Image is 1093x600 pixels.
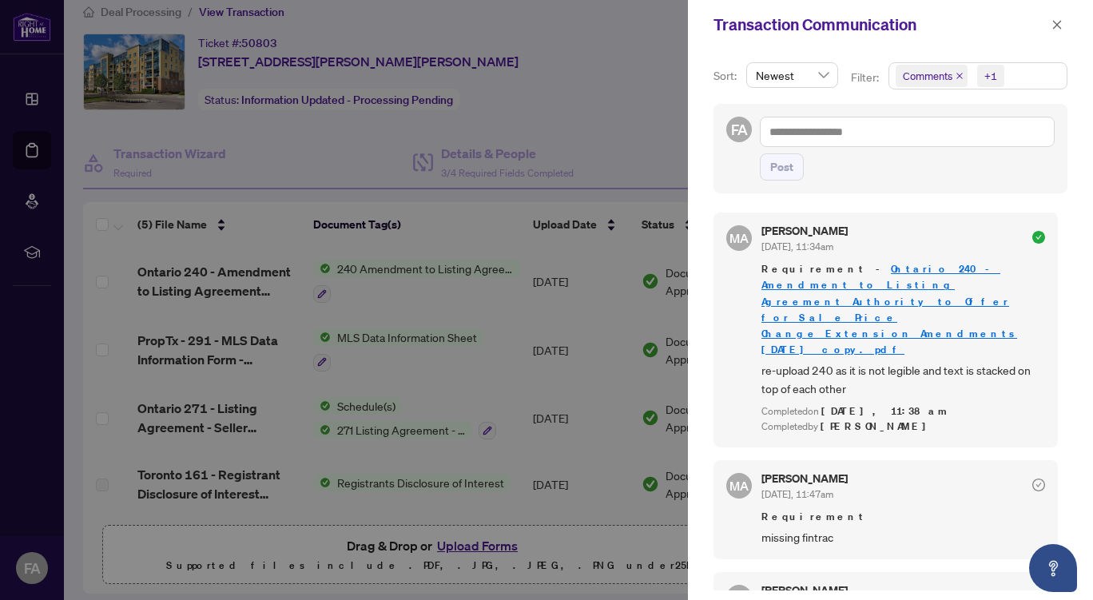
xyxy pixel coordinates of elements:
span: [PERSON_NAME] [821,419,935,433]
span: check-circle [1032,231,1045,244]
span: check-circle [1032,479,1045,491]
h5: [PERSON_NAME] [761,585,848,596]
span: MA [729,476,749,495]
span: FA [731,118,748,141]
h5: [PERSON_NAME] [761,225,848,236]
span: close [1051,19,1063,30]
span: Requirement - [761,261,1045,357]
div: +1 [984,68,997,84]
span: [DATE], 11:34am [761,240,833,252]
h5: [PERSON_NAME] [761,473,848,484]
span: [DATE], 11:38am [821,404,949,418]
div: Completed on [761,404,1045,419]
div: Completed by [761,419,1045,435]
div: Transaction Communication [713,13,1047,37]
span: Newest [756,63,829,87]
p: Sort: [713,67,740,85]
span: MA [729,228,749,248]
a: Ontario 240 - Amendment to Listing Agreement Authority to Offer for Sale Price Change_Extension_A... [761,262,1017,356]
button: Post [760,153,804,181]
span: re-upload 240 as it is not legible and text is stacked on top of each other [761,361,1045,399]
span: Comments [896,65,968,87]
span: close [956,72,964,80]
button: Open asap [1029,544,1077,592]
span: missing fintrac [761,528,1045,546]
span: Requirement [761,509,1045,525]
span: Comments [903,68,952,84]
p: Filter: [851,69,881,86]
span: [DATE], 11:47am [761,488,833,500]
